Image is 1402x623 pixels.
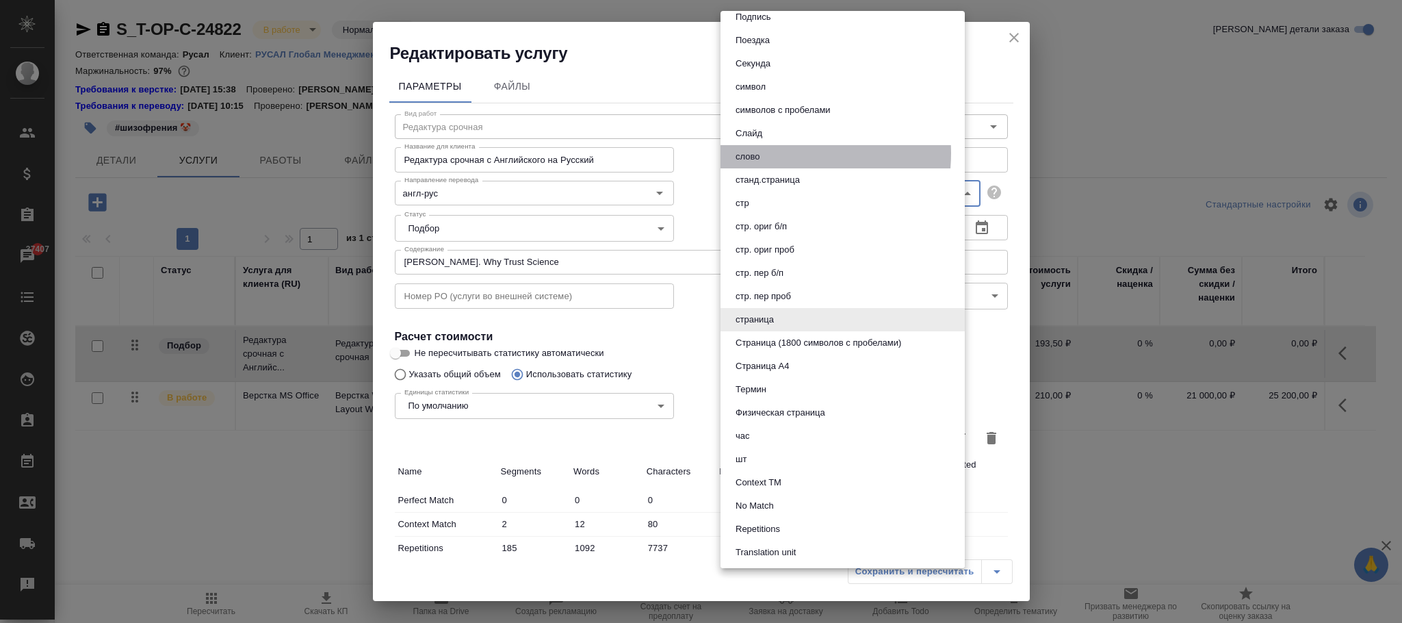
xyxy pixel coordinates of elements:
button: стр [731,196,753,211]
button: Поездка [731,33,774,48]
button: Секунда [731,56,775,71]
button: Страница (1800 символов с пробелами) [731,335,905,351]
button: слово [731,149,764,164]
button: Страница А4 [731,359,793,374]
button: символ [731,79,770,94]
button: стр. пер б/п [731,266,788,281]
button: станд.страница [731,173,804,188]
button: Физическая страница [731,405,829,420]
button: Термин [731,382,770,397]
button: стр. пер проб [731,289,795,304]
button: стр. ориг б/п [731,219,791,234]
button: час [731,429,754,444]
button: No Match [731,498,778,513]
button: Подпись [731,10,775,25]
button: Translation unit [731,545,800,560]
button: Repetitions [731,522,784,537]
button: стр. ориг проб [731,242,799,257]
button: символов с пробелами [731,103,835,118]
button: Слайд [731,126,766,141]
button: Context TM [731,475,786,490]
button: страница [731,312,778,327]
button: шт [731,452,751,467]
